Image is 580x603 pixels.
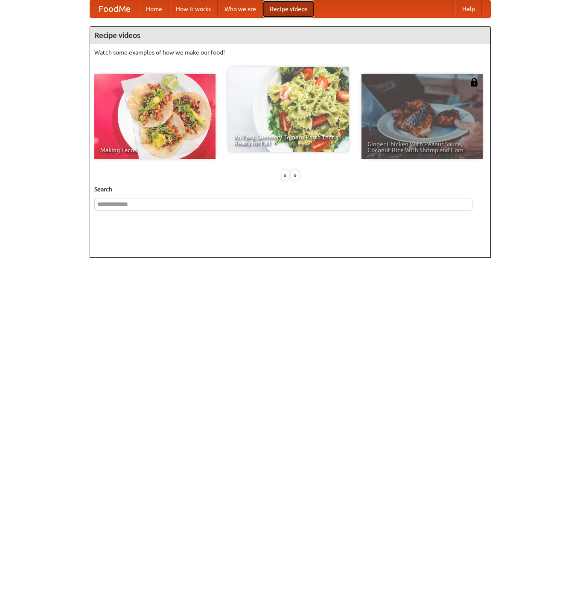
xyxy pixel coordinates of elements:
div: » [291,170,299,181]
a: Help [455,0,482,17]
a: Home [139,0,169,17]
img: 483408.png [470,78,478,87]
a: FoodMe [90,0,139,17]
a: Recipe videos [263,0,314,17]
a: How it works [169,0,218,17]
div: « [281,170,289,181]
span: Making Tacos [100,147,210,153]
p: Watch some examples of how we make our food! [94,48,486,57]
h4: Recipe videos [90,27,490,44]
a: Making Tacos [94,74,216,159]
h5: Search [94,185,486,193]
a: An Easy, Summery Tomato Pasta That's Ready for Fall [228,67,349,152]
a: Who we are [218,0,263,17]
span: An Easy, Summery Tomato Pasta That's Ready for Fall [234,134,343,146]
